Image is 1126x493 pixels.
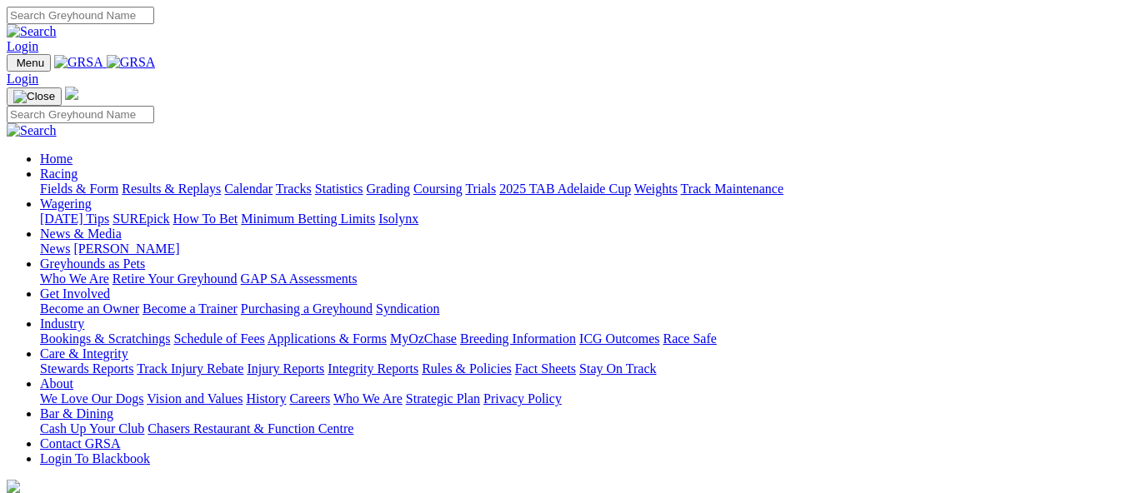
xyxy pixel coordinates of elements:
[40,331,1119,346] div: Industry
[40,197,92,211] a: Wagering
[40,182,1119,197] div: Racing
[40,182,118,196] a: Fields & Form
[289,391,330,406] a: Careers
[40,227,122,241] a: News & Media
[40,436,120,451] a: Contact GRSA
[73,242,179,256] a: [PERSON_NAME]
[224,182,273,196] a: Calendar
[241,301,373,316] a: Purchasing a Greyhound
[7,39,38,53] a: Login
[7,7,154,24] input: Search
[315,182,363,196] a: Statistics
[40,391,1119,406] div: About
[54,55,103,70] img: GRSA
[246,391,286,406] a: History
[663,331,716,346] a: Race Safe
[7,54,51,72] button: Toggle navigation
[173,331,264,346] a: Schedule of Fees
[40,391,143,406] a: We Love Our Dogs
[413,182,463,196] a: Coursing
[7,24,57,39] img: Search
[634,182,678,196] a: Weights
[40,376,73,391] a: About
[143,301,238,316] a: Become a Trainer
[40,421,1119,436] div: Bar & Dining
[40,361,1119,376] div: Care & Integrity
[40,212,1119,227] div: Wagering
[40,406,113,421] a: Bar & Dining
[40,167,78,181] a: Racing
[333,391,403,406] a: Who We Are
[13,90,55,103] img: Close
[390,331,457,346] a: MyOzChase
[579,361,656,376] a: Stay On Track
[7,72,38,86] a: Login
[483,391,562,406] a: Privacy Policy
[247,361,324,376] a: Injury Reports
[137,361,243,376] a: Track Injury Rebate
[40,301,139,316] a: Become an Owner
[40,301,1119,316] div: Get Involved
[40,421,144,436] a: Cash Up Your Club
[107,55,156,70] img: GRSA
[113,271,238,286] a: Retire Your Greyhound
[40,316,84,331] a: Industry
[7,87,62,106] button: Toggle navigation
[378,212,418,226] a: Isolynx
[7,123,57,138] img: Search
[241,271,358,286] a: GAP SA Assessments
[40,152,73,166] a: Home
[173,212,238,226] a: How To Bet
[40,346,128,361] a: Care & Integrity
[40,256,145,271] a: Greyhounds as Pets
[681,182,783,196] a: Track Maintenance
[7,106,154,123] input: Search
[268,331,387,346] a: Applications & Forms
[113,212,169,226] a: SUREpick
[7,480,20,493] img: logo-grsa-white.png
[460,331,576,346] a: Breeding Information
[579,331,659,346] a: ICG Outcomes
[328,361,418,376] a: Integrity Reports
[406,391,480,406] a: Strategic Plan
[122,182,221,196] a: Results & Replays
[40,242,70,256] a: News
[40,331,170,346] a: Bookings & Scratchings
[148,421,353,436] a: Chasers Restaurant & Function Centre
[65,87,78,100] img: logo-grsa-white.png
[40,242,1119,256] div: News & Media
[241,212,375,226] a: Minimum Betting Limits
[40,271,109,286] a: Who We Are
[276,182,312,196] a: Tracks
[422,361,512,376] a: Rules & Policies
[147,391,243,406] a: Vision and Values
[465,182,496,196] a: Trials
[367,182,410,196] a: Grading
[40,212,109,226] a: [DATE] Tips
[515,361,576,376] a: Fact Sheets
[40,286,110,301] a: Get Involved
[40,451,150,466] a: Login To Blackbook
[40,271,1119,286] div: Greyhounds as Pets
[40,361,133,376] a: Stewards Reports
[17,57,44,69] span: Menu
[499,182,631,196] a: 2025 TAB Adelaide Cup
[376,301,439,316] a: Syndication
